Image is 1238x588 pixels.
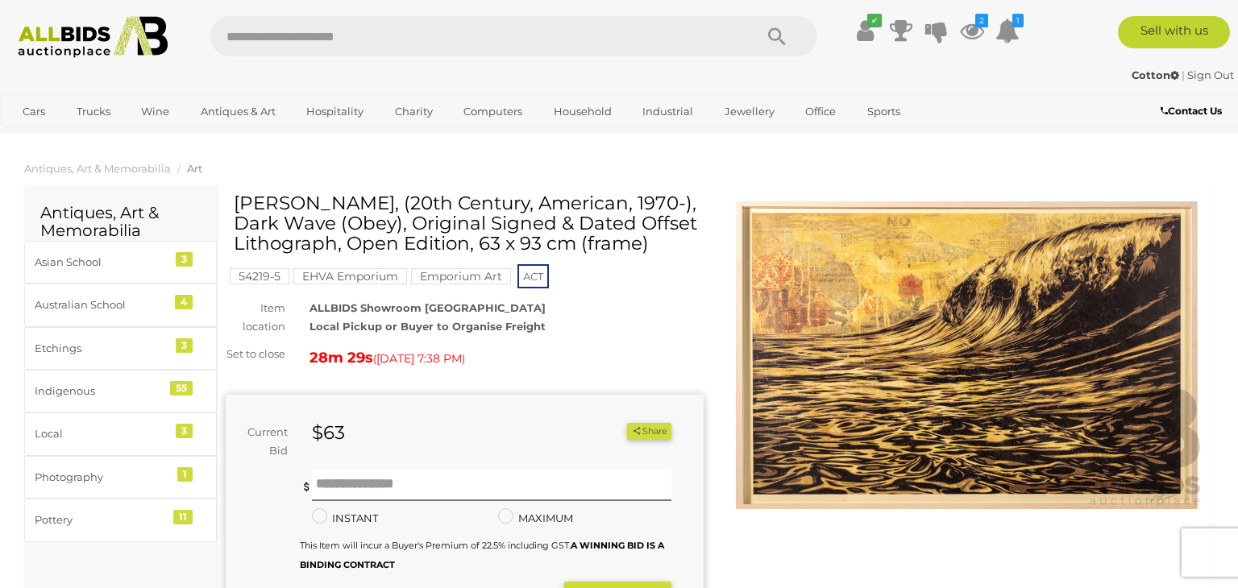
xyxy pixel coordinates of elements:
[40,204,201,239] h2: Antiques, Art & Memorabilia
[10,16,177,58] img: Allbids.com.au
[714,98,785,125] a: Jewellery
[411,268,511,284] mark: Emporium Art
[24,412,217,455] a: Local 3
[296,98,374,125] a: Hospitality
[1161,105,1222,117] b: Contact Us
[609,424,625,440] li: Unwatch this item
[214,345,297,363] div: Set to close
[543,98,622,125] a: Household
[795,98,846,125] a: Office
[453,98,533,125] a: Computers
[517,264,549,288] span: ACT
[309,320,546,333] strong: Local Pickup or Buyer to Organise Freight
[176,252,193,267] div: 3
[1187,68,1234,81] a: Sign Out
[867,14,882,27] i: ✔
[1132,68,1182,81] a: Cotton
[24,499,217,541] a: Pottery 11
[175,295,193,309] div: 4
[226,423,300,461] div: Current Bid
[66,98,121,125] a: Trucks
[24,456,217,499] a: Photography 1
[24,284,217,326] a: Australian School 4
[293,270,407,283] a: EHVA Emporium
[312,509,378,528] label: INSTANT
[35,468,168,487] div: Photography
[384,98,443,125] a: Charity
[1012,14,1024,27] i: 1
[35,339,168,358] div: Etchings
[373,352,465,365] span: ( )
[230,268,289,284] mark: 54219-5
[173,510,193,524] div: 11
[960,16,984,45] a: 2
[312,421,345,444] strong: $63
[176,338,193,353] div: 3
[293,268,407,284] mark: EHVA Emporium
[35,382,168,400] div: Indigenous
[190,98,286,125] a: Antiques & Art
[12,126,147,152] a: [GEOGRAPHIC_DATA]
[234,193,700,255] h1: [PERSON_NAME], (20th Century, American, 1970-), Dark Wave (Obey), Original Signed & Dated Offset ...
[300,540,664,569] b: A WINNING BID IS A BINDING CONTRACT
[995,16,1020,45] a: 1
[854,16,878,45] a: ✔
[230,270,289,283] a: 54219-5
[187,162,202,175] a: Art
[1161,102,1226,120] a: Contact Us
[214,299,297,337] div: Item location
[309,349,373,366] strong: 28m 29s
[1118,16,1230,48] a: Sell with us
[737,16,817,56] button: Search
[131,98,180,125] a: Wine
[627,423,671,440] button: Share
[632,98,704,125] a: Industrial
[35,511,168,529] div: Pottery
[177,467,193,482] div: 1
[857,98,911,125] a: Sports
[1182,68,1185,81] span: |
[300,540,664,569] small: This Item will incur a Buyer's Premium of 22.5% including GST.
[24,162,171,175] a: Antiques, Art & Memorabilia
[975,14,988,27] i: 2
[35,424,168,443] div: Local
[24,327,217,370] a: Etchings 3
[170,381,193,395] div: 55
[376,351,462,366] span: [DATE] 7:38 PM
[309,301,546,314] strong: ALLBIDS Showroom [GEOGRAPHIC_DATA]
[498,509,573,528] label: MAXIMUM
[24,370,217,412] a: Indigenous 55
[35,296,168,314] div: Australian School
[176,424,193,438] div: 3
[35,253,168,271] div: Asian School
[728,201,1206,509] img: Shepard Fairey, (20th Century, American, 1970-), Dark Wave (Obey), Original Signed & Dated Offset...
[12,98,56,125] a: Cars
[411,270,511,283] a: Emporium Art
[1132,68,1179,81] strong: Cotton
[24,241,217,284] a: Asian School 3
